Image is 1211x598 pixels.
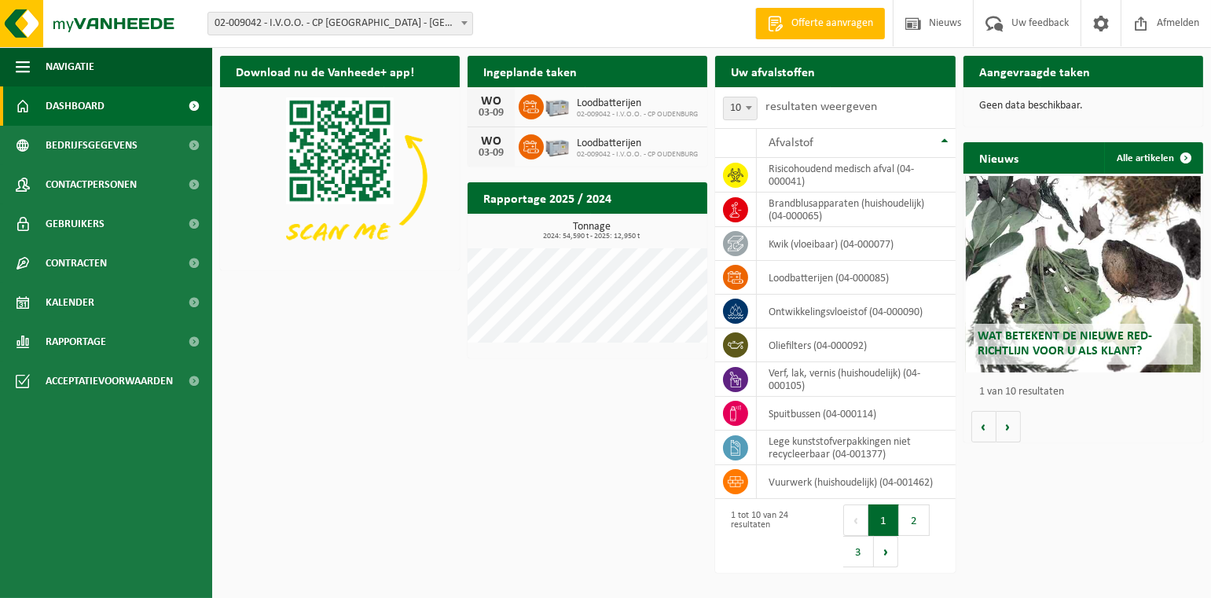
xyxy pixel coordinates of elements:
[46,165,137,204] span: Contactpersonen
[208,13,472,35] span: 02-009042 - I.V.O.O. - CP OUDENBURG - OUDENBURG
[757,465,955,499] td: vuurwerk (huishoudelijk) (04-001462)
[544,92,571,119] img: PB-LB-0680-HPE-GY-01
[468,56,593,86] h2: Ingeplande taken
[757,193,955,227] td: brandblusapparaten (huishoudelijk) (04-000065)
[577,110,698,119] span: 02-009042 - I.V.O.O. - CP OUDENBURG
[220,87,460,267] img: Download de VHEPlus App
[966,176,1201,372] a: Wat betekent de nieuwe RED-richtlijn voor u als klant?
[1104,142,1202,174] a: Alle artikelen
[220,56,430,86] h2: Download nu de Vanheede+ app!
[46,322,106,361] span: Rapportage
[207,12,473,35] span: 02-009042 - I.V.O.O. - CP OUDENBURG - OUDENBURG
[46,86,105,126] span: Dashboard
[963,142,1034,173] h2: Nieuws
[769,137,813,149] span: Afvalstof
[963,56,1106,86] h2: Aangevraagde taken
[868,504,899,536] button: 1
[874,536,898,567] button: Next
[475,135,507,148] div: WO
[46,361,173,401] span: Acceptatievoorwaarden
[46,283,94,322] span: Kalender
[757,328,955,362] td: oliefilters (04-000092)
[757,397,955,431] td: spuitbussen (04-000114)
[843,504,868,536] button: Previous
[46,126,138,165] span: Bedrijfsgegevens
[577,150,698,160] span: 02-009042 - I.V.O.O. - CP OUDENBURG
[979,101,1187,112] p: Geen data beschikbaar.
[577,97,698,110] span: Loodbatterijen
[971,411,996,442] button: Vorige
[475,148,507,159] div: 03-09
[757,158,955,193] td: risicohoudend medisch afval (04-000041)
[787,16,877,31] span: Offerte aanvragen
[46,47,94,86] span: Navigatie
[757,227,955,261] td: kwik (vloeibaar) (04-000077)
[978,330,1152,358] span: Wat betekent de nieuwe RED-richtlijn voor u als klant?
[475,95,507,108] div: WO
[723,503,828,569] div: 1 tot 10 van 24 resultaten
[757,362,955,397] td: verf, lak, vernis (huishoudelijk) (04-000105)
[757,261,955,295] td: loodbatterijen (04-000085)
[724,97,757,119] span: 10
[899,504,930,536] button: 2
[723,97,758,120] span: 10
[46,244,107,283] span: Contracten
[757,431,955,465] td: Lege kunststofverpakkingen niet recycleerbaar (04-001377)
[475,222,707,240] h3: Tonnage
[468,182,627,213] h2: Rapportage 2025 / 2024
[996,411,1021,442] button: Volgende
[715,56,831,86] h2: Uw afvalstoffen
[46,204,105,244] span: Gebruikers
[979,387,1195,398] p: 1 van 10 resultaten
[765,101,877,113] label: resultaten weergeven
[544,132,571,159] img: PB-LB-0680-HPE-GY-01
[475,233,707,240] span: 2024: 54,590 t - 2025: 12,950 t
[475,108,507,119] div: 03-09
[577,138,698,150] span: Loodbatterijen
[590,213,706,244] a: Bekijk rapportage
[843,536,874,567] button: 3
[757,295,955,328] td: ontwikkelingsvloeistof (04-000090)
[755,8,885,39] a: Offerte aanvragen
